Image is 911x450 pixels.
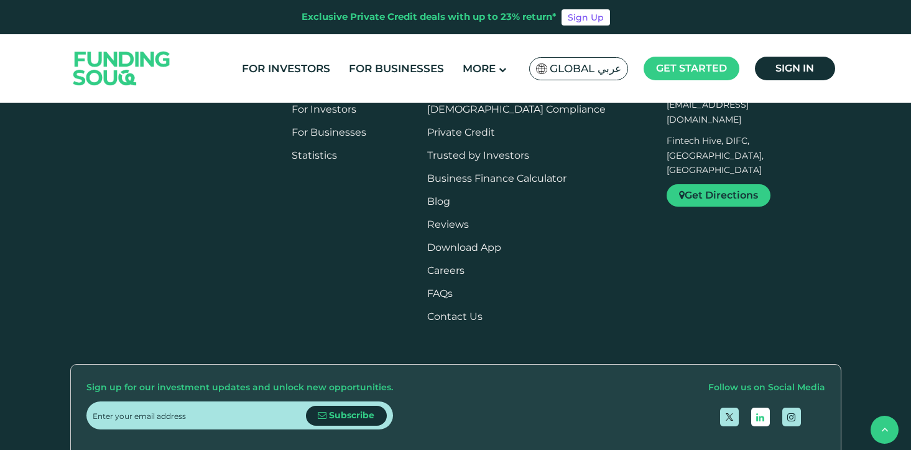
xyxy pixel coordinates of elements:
span: Careers [427,265,465,276]
span: Sign in [775,62,814,74]
span: Get started [656,62,727,74]
a: For Businesses [292,126,366,138]
div: Sign up for our investment updates and unlock new opportunities. [86,380,393,395]
span: More [463,62,496,75]
a: For Investors [239,59,333,79]
a: Download App [427,241,501,253]
a: Reviews [427,218,469,230]
a: [EMAIL_ADDRESS][DOMAIN_NAME] [667,99,749,125]
img: twitter [726,413,733,421]
a: open Twitter [720,408,739,426]
a: Sign Up [562,9,610,26]
a: Sign in [755,57,835,80]
a: [DEMOGRAPHIC_DATA] Compliance [427,103,606,115]
a: For Businesses [346,59,447,79]
p: Fintech Hive, DIFC, [GEOGRAPHIC_DATA], [GEOGRAPHIC_DATA] [667,134,815,178]
input: Enter your email address [93,401,306,429]
a: Contact Us [427,311,483,322]
a: Blog [427,195,450,207]
button: Subscribe [306,406,387,426]
button: back [871,416,899,444]
a: Private Credit [427,126,495,138]
a: FAQs [427,288,453,299]
span: Global عربي [550,62,621,76]
a: Business Finance Calculator [427,172,566,184]
a: Get Directions [667,184,770,207]
span: Subscribe [329,410,374,421]
a: open Linkedin [751,408,770,426]
a: Statistics [292,149,337,161]
img: Logo [61,37,183,100]
a: For Investors [292,103,356,115]
a: Trusted by Investors [427,149,529,161]
div: Follow us on Social Media [708,380,825,395]
a: open Instagram [782,408,801,426]
img: SA Flag [536,63,547,74]
div: Exclusive Private Credit deals with up to 23% return* [302,10,557,24]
